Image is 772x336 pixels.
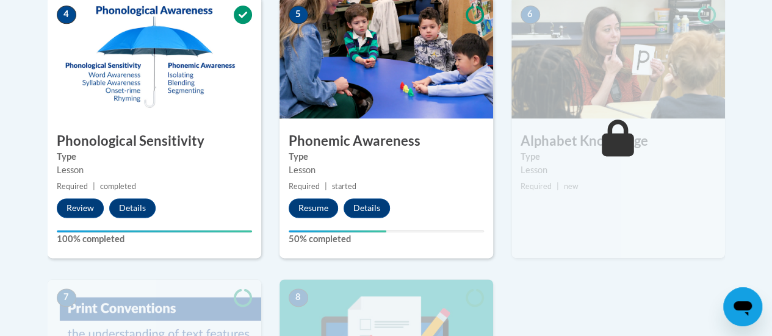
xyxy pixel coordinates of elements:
button: Details [109,198,156,218]
span: 8 [289,288,308,307]
span: 4 [57,5,76,24]
span: | [93,182,95,191]
span: 6 [521,5,540,24]
label: 50% completed [289,232,484,246]
div: Your progress [57,230,252,232]
span: started [332,182,356,191]
label: Type [289,150,484,163]
span: 7 [57,288,76,307]
span: | [325,182,327,191]
span: new [564,182,579,191]
span: completed [100,182,136,191]
label: Type [57,150,252,163]
h3: Phonemic Awareness [280,132,493,151]
div: Your progress [289,230,386,232]
div: Lesson [289,163,484,177]
div: Lesson [521,163,716,177]
span: 5 [289,5,308,24]
span: | [557,182,559,191]
button: Resume [289,198,338,218]
h3: Alphabet Knowledge [511,132,725,151]
label: 100% completed [57,232,252,246]
button: Review [57,198,104,218]
span: Required [521,182,552,191]
span: Required [289,182,320,191]
span: Required [57,182,88,191]
button: Details [344,198,390,218]
div: Lesson [57,163,252,177]
iframe: Button to launch messaging window [723,287,762,326]
h3: Phonological Sensitivity [48,132,261,151]
label: Type [521,150,716,163]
